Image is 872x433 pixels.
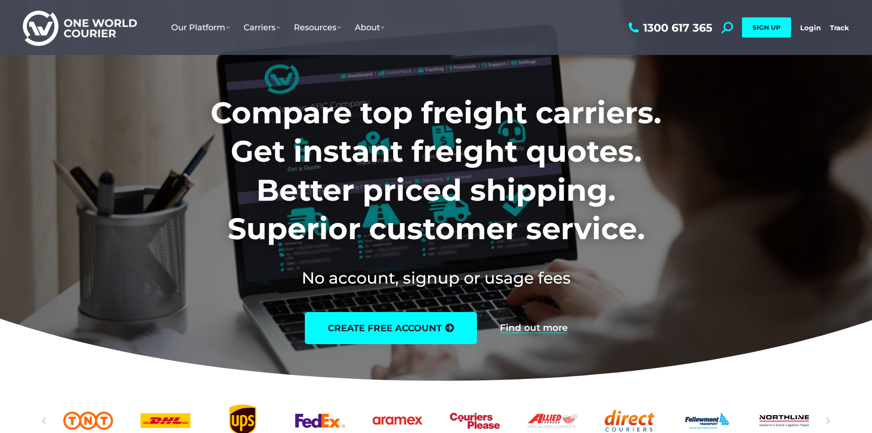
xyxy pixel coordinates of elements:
span: About [355,22,385,33]
span: Carriers [244,22,280,33]
a: Resources [287,13,348,42]
a: Our Platform [164,13,237,42]
a: Login [800,23,821,32]
a: Carriers [237,13,287,42]
a: Track [830,23,849,32]
h2: No account, signup or usage fees [150,267,722,289]
a: About [348,13,391,42]
a: Find out more [500,323,568,333]
span: SIGN UP [753,23,780,32]
a: SIGN UP [742,17,791,38]
a: 1300 617 365 [626,22,712,33]
h1: Compare top freight carriers. Get instant freight quotes. Better priced shipping. Superior custom... [150,93,722,248]
img: One World Courier [23,9,137,46]
span: Our Platform [171,22,230,33]
a: create free account [305,312,477,344]
span: Resources [294,22,341,33]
